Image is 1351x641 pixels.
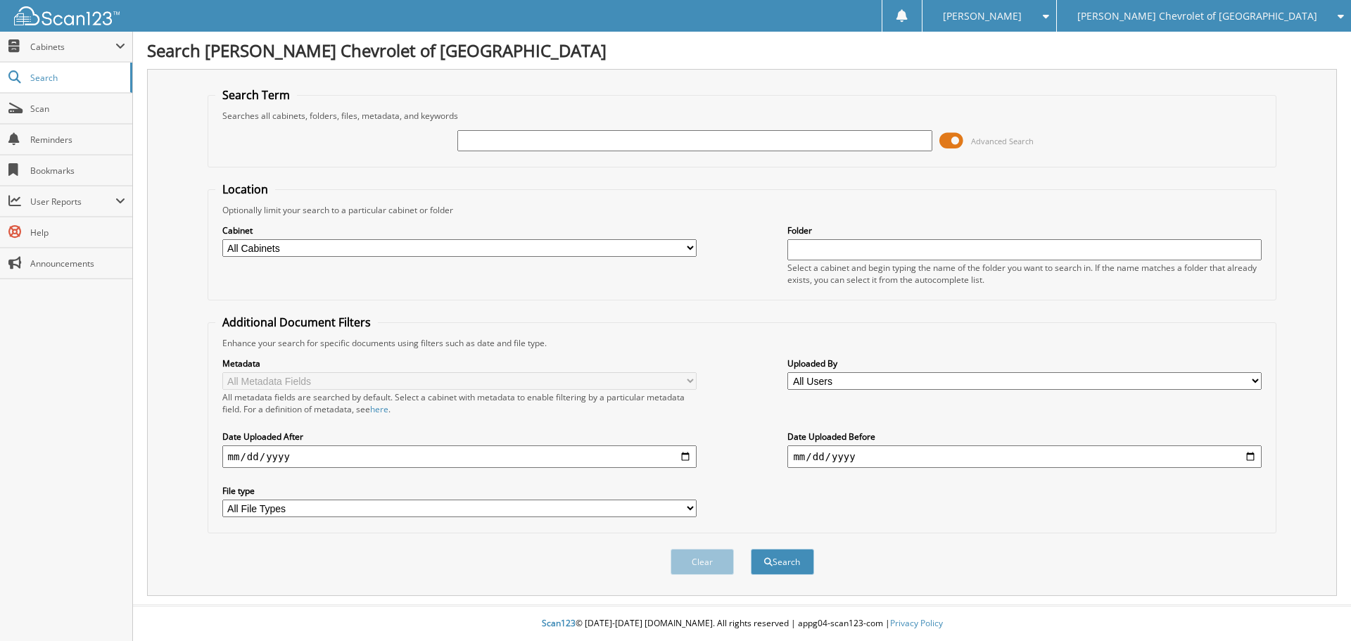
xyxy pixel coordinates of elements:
label: File type [222,485,697,497]
span: Scan123 [542,617,576,629]
div: Select a cabinet and begin typing the name of the folder you want to search in. If the name match... [787,262,1262,286]
label: Metadata [222,357,697,369]
label: Date Uploaded After [222,431,697,443]
label: Uploaded By [787,357,1262,369]
span: Announcements [30,258,125,269]
input: end [787,445,1262,468]
label: Cabinet [222,224,697,236]
span: Search [30,72,123,84]
span: Reminders [30,134,125,146]
span: [PERSON_NAME] Chevrolet of [GEOGRAPHIC_DATA] [1077,12,1317,20]
legend: Search Term [215,87,297,103]
a: here [370,403,388,415]
span: [PERSON_NAME] [943,12,1022,20]
div: © [DATE]-[DATE] [DOMAIN_NAME]. All rights reserved | appg04-scan123-com | [133,607,1351,641]
span: Bookmarks [30,165,125,177]
img: scan123-logo-white.svg [14,6,120,25]
button: Clear [671,549,734,575]
a: Privacy Policy [890,617,943,629]
button: Search [751,549,814,575]
div: Enhance your search for specific documents using filters such as date and file type. [215,337,1269,349]
legend: Additional Document Filters [215,315,378,330]
span: Cabinets [30,41,115,53]
div: Searches all cabinets, folders, files, metadata, and keywords [215,110,1269,122]
label: Date Uploaded Before [787,431,1262,443]
span: Advanced Search [971,136,1034,146]
div: All metadata fields are searched by default. Select a cabinet with metadata to enable filtering b... [222,391,697,415]
iframe: Chat Widget [1281,573,1351,641]
h1: Search [PERSON_NAME] Chevrolet of [GEOGRAPHIC_DATA] [147,39,1337,62]
label: Folder [787,224,1262,236]
input: start [222,445,697,468]
legend: Location [215,182,275,197]
span: Scan [30,103,125,115]
span: Help [30,227,125,239]
div: Optionally limit your search to a particular cabinet or folder [215,204,1269,216]
span: User Reports [30,196,115,208]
